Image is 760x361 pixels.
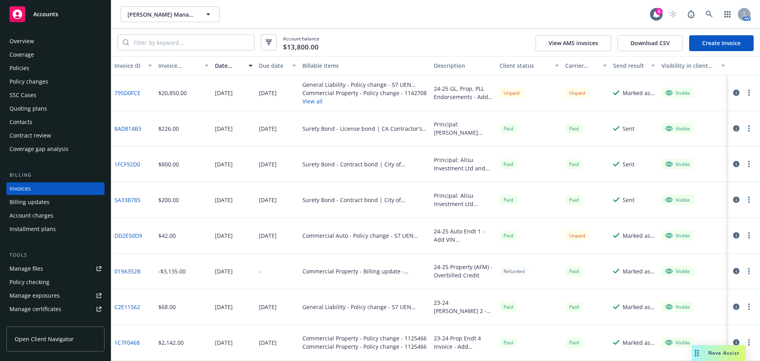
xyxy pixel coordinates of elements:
div: - [259,267,261,275]
button: Description [431,56,496,75]
button: [PERSON_NAME] Management Company [121,6,220,22]
div: Policies [9,62,29,74]
div: Installment plans [9,223,56,235]
div: [DATE] [259,303,277,311]
div: Manage claims [9,316,49,329]
div: Sent [623,196,635,204]
div: Paid [500,231,517,241]
div: $68.00 [158,303,176,311]
input: Filter by keyword... [129,35,254,50]
div: 24-25 Property (AFM) - Overbilled Credit [434,263,493,279]
div: Paid [565,195,583,205]
a: Manage exposures [6,289,104,302]
div: Due date [259,61,288,70]
div: [DATE] [259,231,277,240]
button: Invoice amount [155,56,212,75]
div: Billing updates [9,196,49,208]
div: Invoice amount [158,61,200,70]
div: [DATE] [215,124,233,133]
div: General Liability - Policy change - 57 UEN BA5MC1 [302,303,427,311]
a: Manage certificates [6,303,104,315]
div: Principal: [PERSON_NAME] Management Company Obligee: State of CA Bond Amount: $25,000 CA Contract... [434,120,493,137]
div: Paid [500,159,517,169]
div: Date issued [215,61,244,70]
div: Invoice ID [114,61,143,70]
button: Due date [256,56,300,75]
a: Contacts [6,116,104,128]
div: Policy checking [9,276,49,288]
span: Account balance [283,35,319,50]
div: Visible [665,196,690,203]
div: Marked as sent [623,89,655,97]
div: Overview [9,35,34,48]
button: Invoice ID [111,56,155,75]
div: Drag to move [692,345,702,361]
div: [DATE] [259,124,277,133]
div: Principal: Alisu Investment Ltd Obligee: City of [PERSON_NAME] Amount: $40,000.00 Renewal Premium... [434,191,493,208]
div: Visible [665,89,690,96]
div: 23-24 Prop Endt 4 Invoice - Add [STREET_ADDRESS], Remove [STREET_ADDRESS] [434,334,493,351]
div: [DATE] [259,160,277,168]
div: [DATE] [215,196,233,204]
div: [DATE] [259,89,277,97]
div: Invoices [9,182,31,195]
div: Unpaid [565,88,589,98]
a: Contract review [6,129,104,142]
div: Paid [565,338,583,348]
div: Commercial Auto - Policy change - 57 UEN BE1338 [302,231,427,240]
div: Visibility in client dash [661,61,716,70]
button: View AMS invoices [536,35,611,51]
div: Paid [500,124,517,134]
div: Visible [665,303,690,310]
div: Visible [665,160,690,168]
button: Billable items [299,56,431,75]
div: Paid [565,302,583,312]
div: Surety Bond - Contract bond | City of [PERSON_NAME] - 39K000435 [302,196,427,204]
button: Download CSV [617,35,683,51]
div: Visible [665,267,690,275]
div: Paid [500,338,517,348]
div: Policy changes [9,75,48,88]
div: Commercial Property - Policy change - 1142708 [302,89,427,97]
div: Billing [6,171,104,179]
div: Manage exposures [9,289,60,302]
button: Visibility in client dash [658,56,728,75]
div: Account charges [9,209,53,222]
a: Search [701,6,717,22]
div: [DATE] [215,231,233,240]
a: Start snowing [665,6,681,22]
div: Manage certificates [9,303,61,315]
div: 6 [655,8,663,15]
a: Overview [6,35,104,48]
a: Billing updates [6,196,104,208]
span: [PERSON_NAME] Management Company [127,10,196,19]
div: $800.00 [158,160,179,168]
a: Manage claims [6,316,104,329]
div: Paid [565,124,583,134]
div: General Liability - Policy change - 57 UEN BA5MC1 [302,80,427,89]
div: Visible [665,232,690,239]
div: Quoting plans [9,102,47,115]
div: Contacts [9,116,32,128]
a: Coverage [6,48,104,61]
div: Coverage gap analysis [9,143,68,155]
span: Open Client Navigator [15,335,74,343]
div: $20,850.00 [158,89,187,97]
div: Paid [500,302,517,312]
a: Policy checking [6,276,104,288]
div: [DATE] [215,303,233,311]
div: Manage files [9,262,43,275]
div: Sent [623,160,635,168]
span: Accounts [33,11,58,17]
a: SSC Cases [6,89,104,101]
button: Send result [610,56,658,75]
div: $226.00 [158,124,179,133]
